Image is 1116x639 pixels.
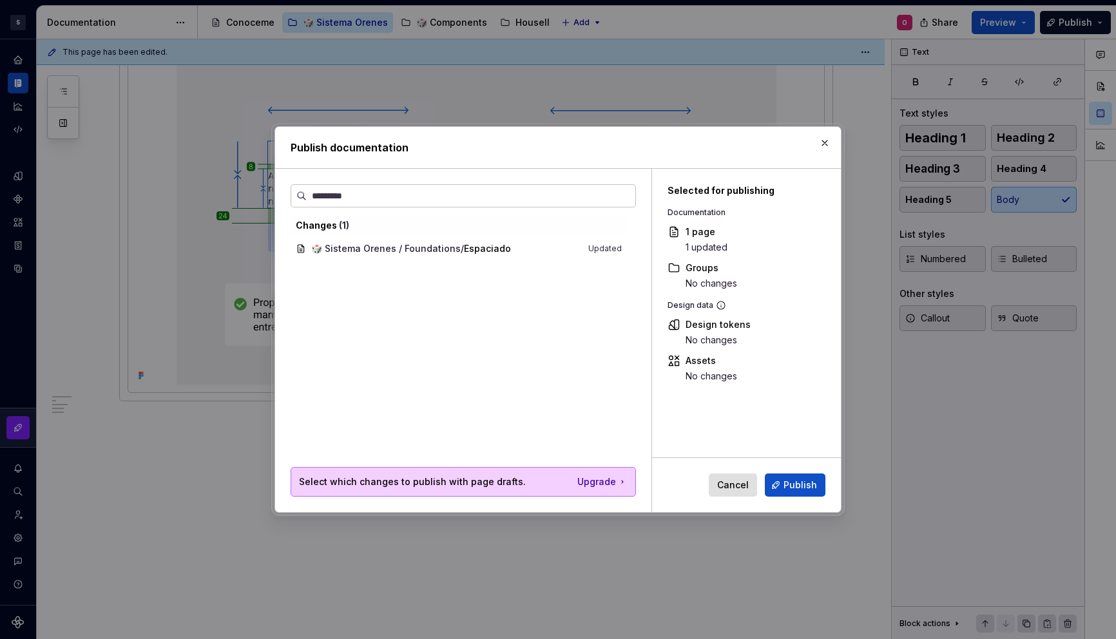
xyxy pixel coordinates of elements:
span: Publish [784,479,817,491]
p: Select which changes to publish with page drafts. [299,475,526,488]
div: Groups [686,262,737,274]
div: No changes [686,370,737,383]
div: 1 page [686,225,727,238]
a: Upgrade [577,475,628,488]
div: No changes [686,334,751,347]
div: 1 updated [686,241,727,254]
div: No changes [686,277,737,290]
div: Design data [668,300,811,310]
button: Cancel [709,473,757,497]
span: ( 1 ) [339,220,349,231]
span: Cancel [717,479,749,491]
div: Selected for publishing [668,184,811,197]
div: Assets [686,354,737,367]
div: Design tokens [686,318,751,331]
div: Documentation [668,207,811,218]
div: Changes [296,219,622,232]
h2: Publish documentation [291,140,825,155]
button: Publish [765,473,825,497]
